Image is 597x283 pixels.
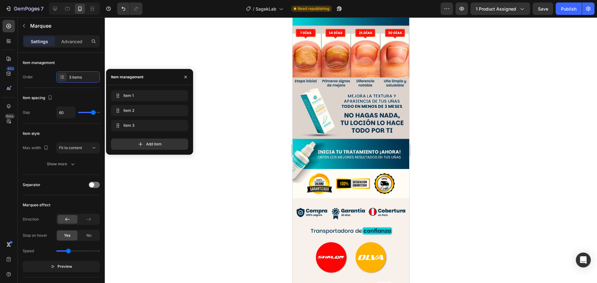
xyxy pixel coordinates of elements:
button: Fit to content [56,142,100,153]
div: Direction [23,217,39,222]
input: Auto [57,107,75,118]
div: Show more [47,161,76,167]
span: Add item [146,141,162,147]
div: Item management [23,60,55,66]
div: Gap [23,110,30,115]
button: 7 [2,2,46,15]
div: Undo/Redo [117,2,142,15]
span: Item 2 [123,108,173,113]
p: Advanced [61,38,82,45]
span: Item 1 [123,93,173,98]
div: 3 items [69,75,98,80]
div: Beta [5,114,15,119]
div: Order [23,74,33,80]
span: SagekLab [256,6,276,12]
div: Item management [111,74,143,80]
button: Publish [556,2,582,15]
p: Marquee [30,22,97,30]
div: Speed [23,248,34,254]
span: Fit to content [59,145,82,150]
div: Open Intercom Messenger [576,253,591,267]
span: Save [538,6,548,11]
button: 1 product assigned [470,2,530,15]
div: Item spacing [23,94,54,102]
p: 7 [41,5,44,12]
button: Show more [23,158,100,170]
div: 450 [6,66,15,71]
div: Stop on hover [23,233,47,238]
span: No [86,233,91,238]
p: Settings [31,38,48,45]
div: Max width [23,144,50,152]
span: / [253,6,254,12]
span: Yes [64,233,70,238]
span: Need republishing [298,6,329,11]
span: 1 product assigned [476,6,516,12]
span: Item 3 [123,123,173,128]
button: Save [533,2,553,15]
div: Marquee effect [23,202,50,208]
button: Preview [23,261,100,272]
span: Preview [58,263,72,270]
div: Publish [561,6,576,12]
div: Separator [23,182,40,188]
div: Item style [23,131,40,136]
iframe: Design area [293,17,409,283]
